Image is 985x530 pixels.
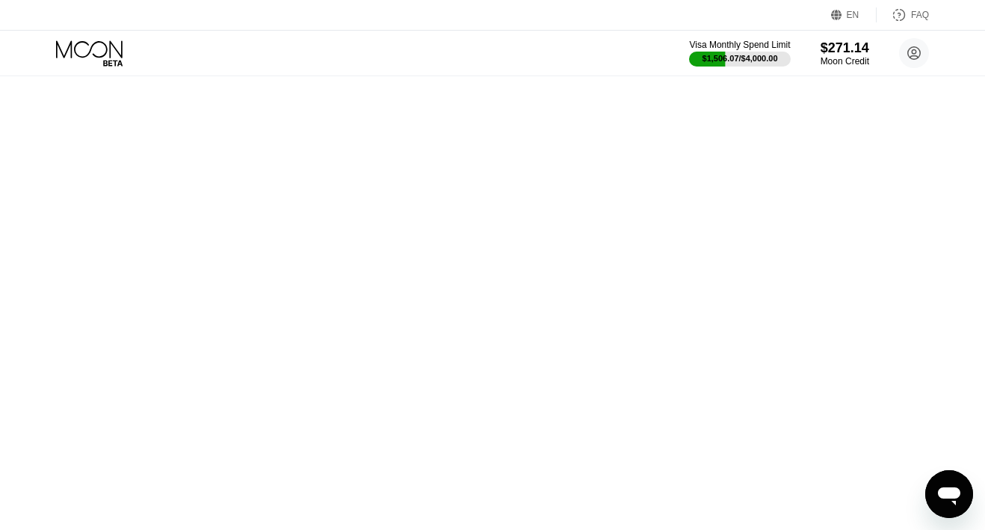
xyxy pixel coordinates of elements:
[689,40,790,50] div: Visa Monthly Spend Limit
[703,54,778,63] div: $1,506.07 / $4,000.00
[877,7,929,22] div: FAQ
[821,40,869,67] div: $271.14Moon Credit
[831,7,877,22] div: EN
[847,10,859,20] div: EN
[911,10,929,20] div: FAQ
[689,40,790,67] div: Visa Monthly Spend Limit$1,506.07/$4,000.00
[925,470,973,518] iframe: Кнопка запуска окна обмена сообщениями
[821,56,869,67] div: Moon Credit
[821,40,869,56] div: $271.14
